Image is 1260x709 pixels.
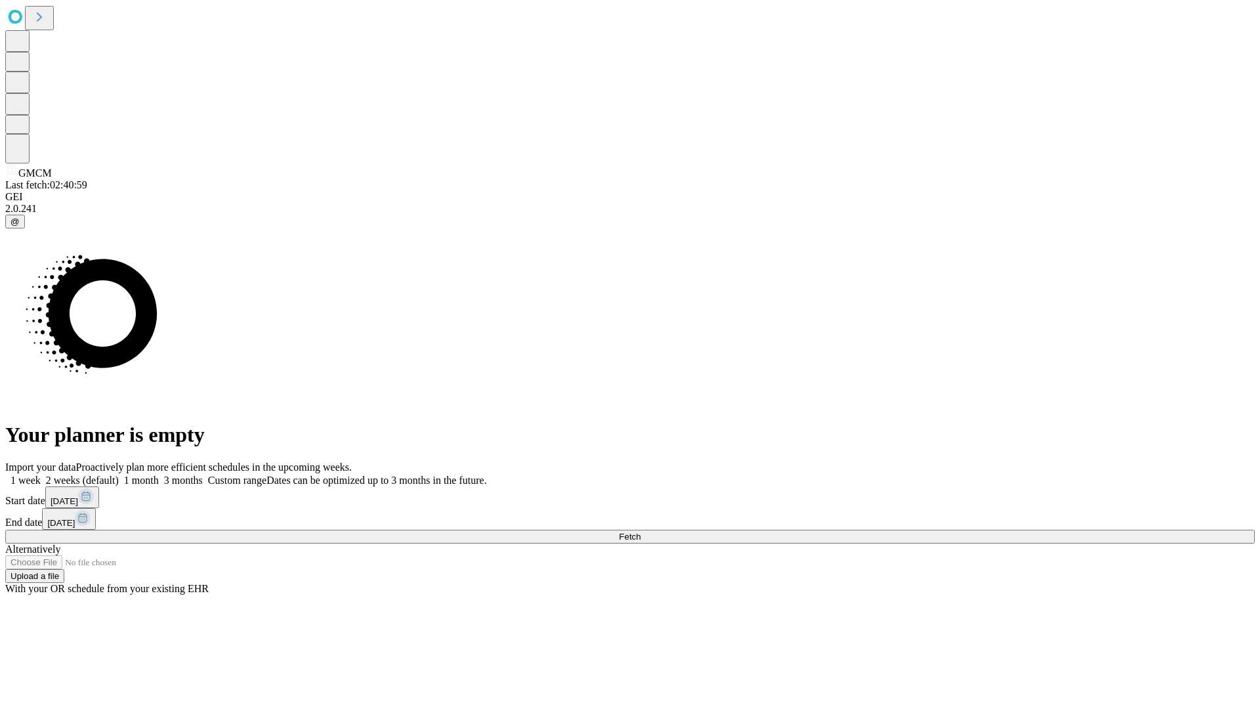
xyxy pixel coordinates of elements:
[10,217,20,226] span: @
[5,530,1255,544] button: Fetch
[42,508,96,530] button: [DATE]
[266,475,486,486] span: Dates can be optimized up to 3 months in the future.
[18,167,52,179] span: GMCM
[46,475,119,486] span: 2 weeks (default)
[5,423,1255,447] h1: Your planner is empty
[208,475,266,486] span: Custom range
[619,532,640,542] span: Fetch
[5,462,76,473] span: Import your data
[5,203,1255,215] div: 2.0.241
[124,475,159,486] span: 1 month
[5,191,1255,203] div: GEI
[164,475,203,486] span: 3 months
[45,486,99,508] button: [DATE]
[5,179,87,190] span: Last fetch: 02:40:59
[10,475,41,486] span: 1 week
[5,544,60,555] span: Alternatively
[51,496,78,506] span: [DATE]
[5,215,25,228] button: @
[76,462,352,473] span: Proactively plan more efficient schedules in the upcoming weeks.
[5,486,1255,508] div: Start date
[5,583,209,594] span: With your OR schedule from your existing EHR
[47,518,75,528] span: [DATE]
[5,508,1255,530] div: End date
[5,569,64,583] button: Upload a file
